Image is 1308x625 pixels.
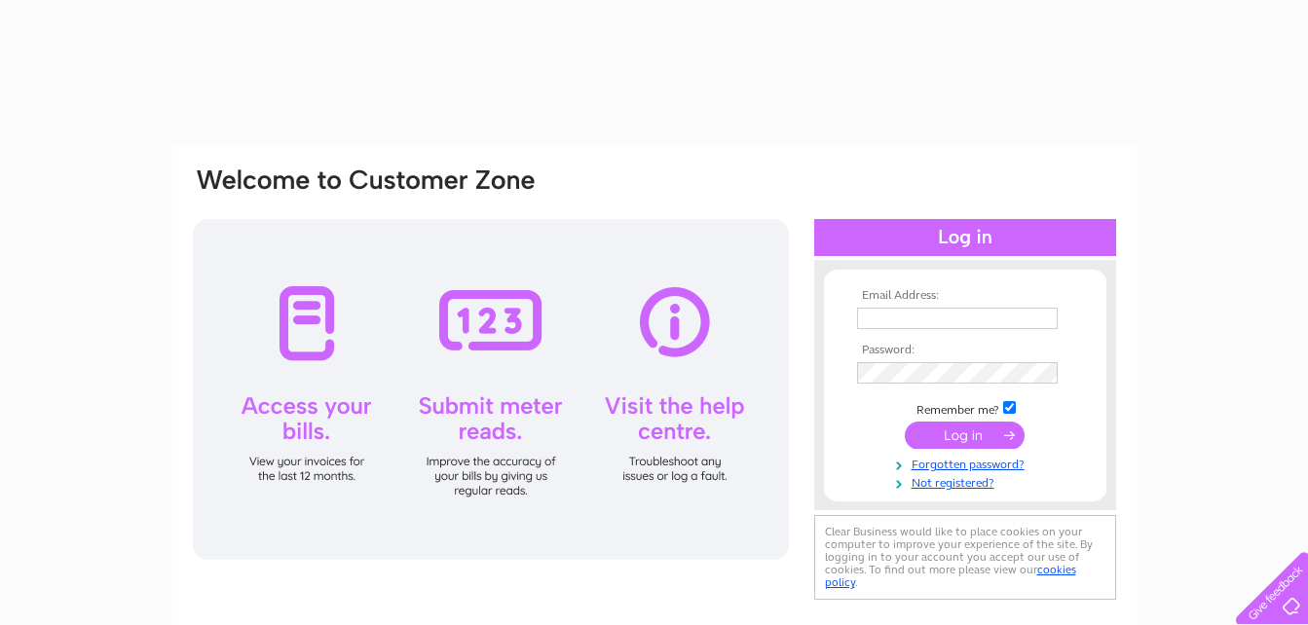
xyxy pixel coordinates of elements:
[905,422,1025,449] input: Submit
[852,398,1078,418] td: Remember me?
[825,563,1076,589] a: cookies policy
[852,289,1078,303] th: Email Address:
[814,515,1116,600] div: Clear Business would like to place cookies on your computer to improve your experience of the sit...
[857,454,1078,472] a: Forgotten password?
[857,472,1078,491] a: Not registered?
[852,344,1078,357] th: Password:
